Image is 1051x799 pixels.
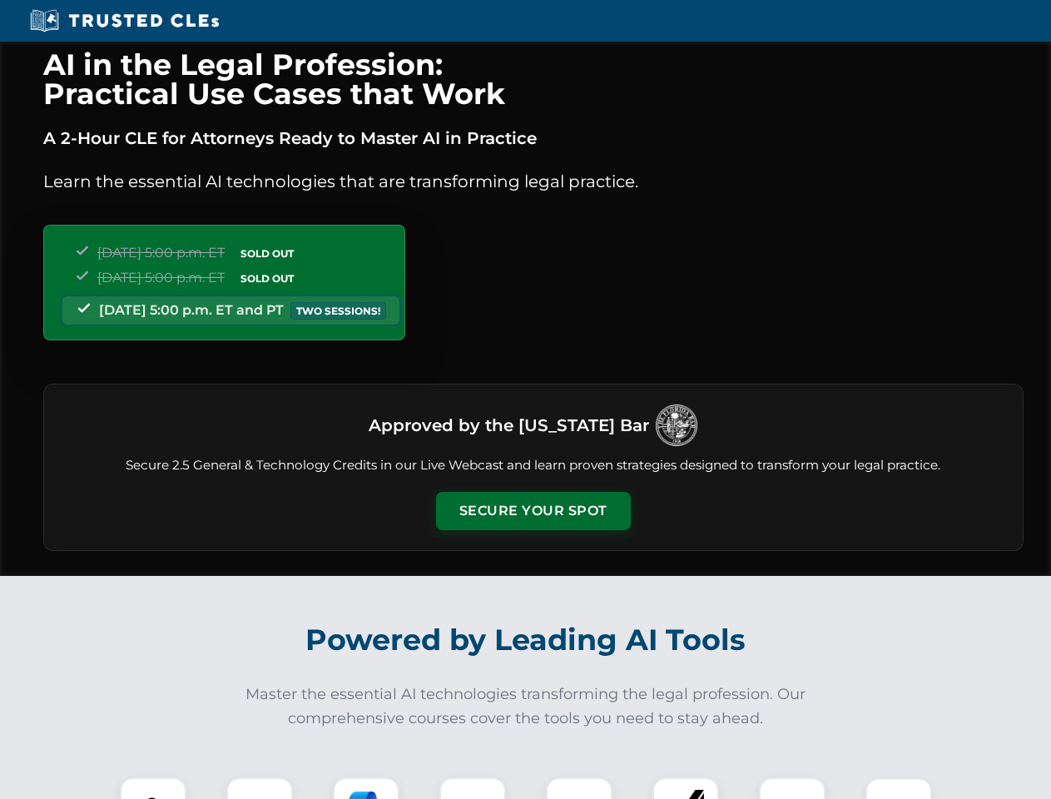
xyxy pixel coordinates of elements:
span: SOLD OUT [235,245,300,262]
img: Trusted CLEs [25,8,224,33]
h3: Approved by the [US_STATE] Bar [369,410,649,440]
span: [DATE] 5:00 p.m. ET [97,245,225,261]
span: SOLD OUT [235,270,300,287]
h2: Powered by Leading AI Tools [65,611,987,669]
h1: AI in the Legal Profession: Practical Use Cases that Work [43,50,1024,108]
button: Secure Your Spot [436,492,631,530]
img: Logo [656,404,697,446]
p: Master the essential AI technologies transforming the legal profession. Our comprehensive courses... [235,682,817,731]
span: [DATE] 5:00 p.m. ET [97,270,225,285]
p: A 2-Hour CLE for Attorneys Ready to Master AI in Practice [43,125,1024,151]
p: Learn the essential AI technologies that are transforming legal practice. [43,168,1024,195]
p: Secure 2.5 General & Technology Credits in our Live Webcast and learn proven strategies designed ... [64,456,1003,475]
